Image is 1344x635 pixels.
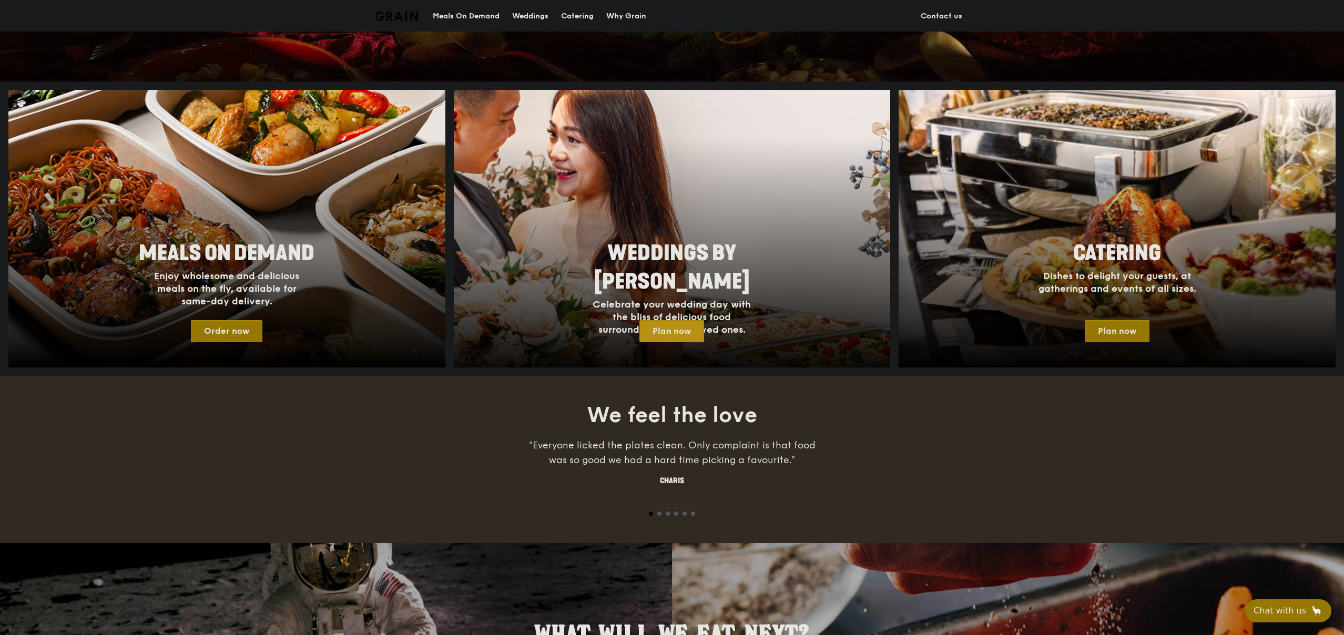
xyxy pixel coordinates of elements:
[899,90,1336,367] img: catering-card.e1cfaf3e.jpg
[555,1,600,32] a: Catering
[1038,270,1196,294] span: Dishes to delight your guests, at gatherings and events of all sizes.
[433,1,500,32] div: Meals On Demand
[606,1,646,32] div: Why Grain
[375,12,418,21] img: Grain
[1085,320,1149,342] a: Plan now
[600,1,653,32] a: Why Grain
[506,1,555,32] a: Weddings
[914,1,969,32] a: Contact us
[899,90,1336,367] a: CateringDishes to delight your guests, at gatherings and events of all sizes.Plan now
[514,476,830,486] div: Charis
[8,90,445,367] a: Meals On DemandEnjoy wholesome and delicious meals on the fly, available for same-day delivery.Or...
[1254,605,1306,617] span: Chat with us
[139,241,314,266] span: Meals On Demand
[1073,241,1161,266] span: Catering
[1245,599,1331,622] button: Chat with us🦙
[454,90,891,367] a: Weddings by [PERSON_NAME]Celebrate your wedding day with the bliss of delicious food surrounded b...
[561,1,594,32] div: Catering
[512,1,548,32] div: Weddings
[593,299,751,335] span: Celebrate your wedding day with the bliss of delicious food surrounded by your loved ones.
[666,511,670,516] span: Go to slide 3
[639,320,704,342] a: Plan now
[514,438,830,467] div: "Everyone licked the plates clean. Only complaint is that food was so good we had a hard time pic...
[683,511,687,516] span: Go to slide 5
[674,511,678,516] span: Go to slide 4
[154,270,299,307] span: Enjoy wholesome and delicious meals on the fly, available for same-day delivery.
[1310,605,1323,617] span: 🦙
[691,511,695,516] span: Go to slide 6
[191,320,262,342] a: Order now
[657,511,661,516] span: Go to slide 2
[649,511,653,516] span: Go to slide 1
[8,90,445,367] img: meals-on-demand-card.d2b6f6db.png
[594,241,750,294] span: Weddings by [PERSON_NAME]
